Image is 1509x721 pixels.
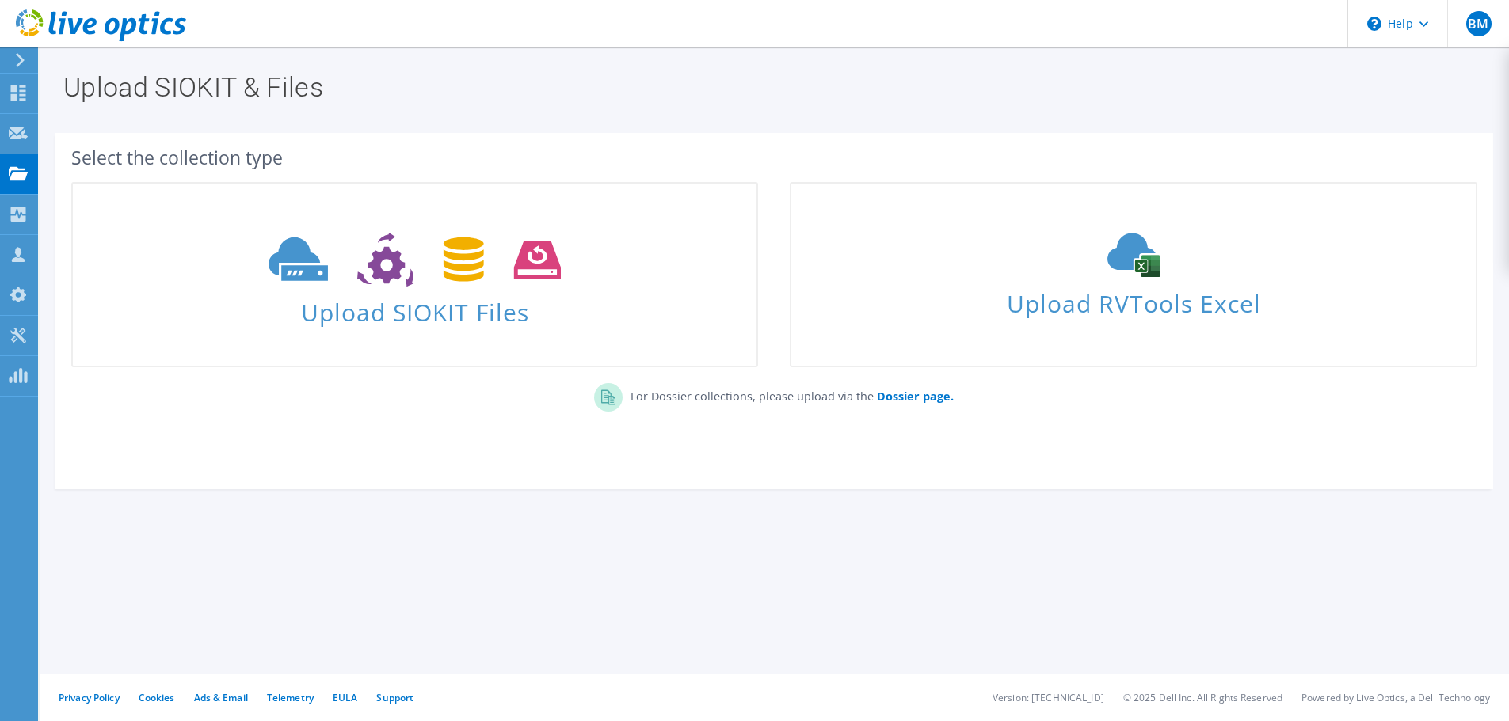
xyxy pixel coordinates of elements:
a: EULA [333,691,357,704]
a: Support [376,691,413,704]
a: Privacy Policy [59,691,120,704]
a: Ads & Email [194,691,248,704]
a: Cookies [139,691,175,704]
li: © 2025 Dell Inc. All Rights Reserved [1123,691,1282,704]
span: Upload SIOKIT Files [73,290,756,324]
li: Version: [TECHNICAL_ID] [993,691,1104,704]
div: Select the collection type [71,149,1477,166]
a: Telemetry [267,691,314,704]
h1: Upload SIOKIT & Files [63,74,1477,101]
a: Upload SIOKIT Files [71,182,758,367]
li: Powered by Live Optics, a Dell Technology [1301,691,1490,704]
span: Upload RVTools Excel [791,283,1475,317]
a: Upload RVTools Excel [790,182,1477,367]
svg: \n [1367,17,1381,31]
span: BM [1466,11,1492,36]
p: For Dossier collections, please upload via the [623,383,954,405]
a: Dossier page. [874,389,954,404]
b: Dossier page. [877,389,954,404]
